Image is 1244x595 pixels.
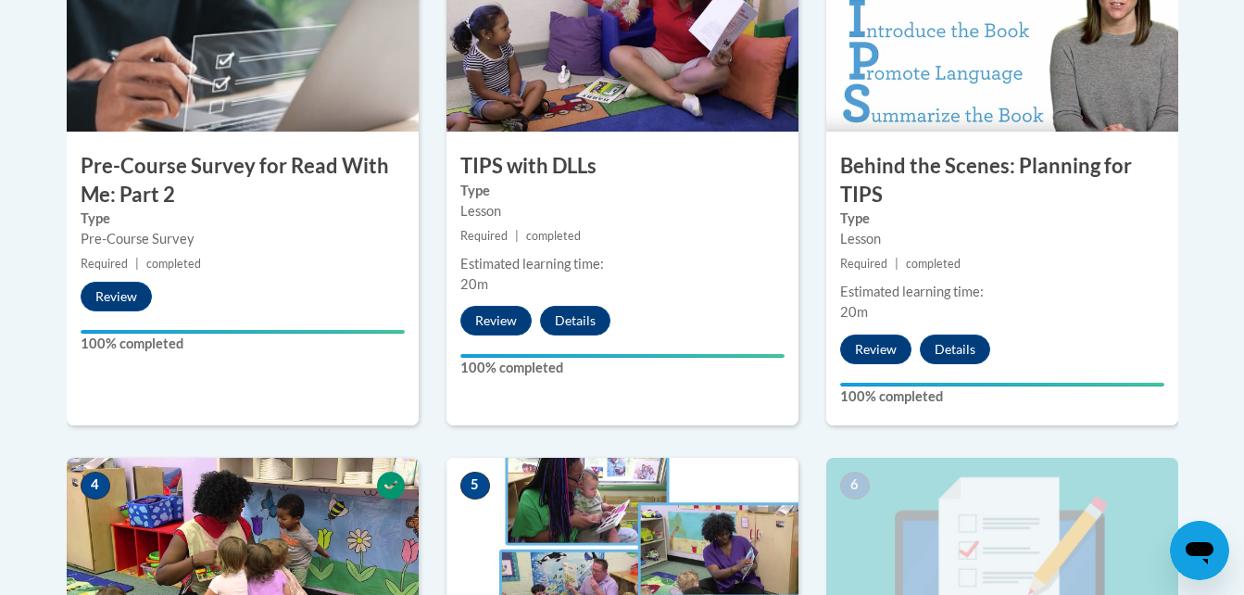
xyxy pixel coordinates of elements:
[840,282,1164,302] div: Estimated learning time:
[840,472,870,500] span: 6
[840,209,1164,229] label: Type
[906,257,961,271] span: completed
[146,257,201,271] span: completed
[81,257,128,271] span: Required
[526,229,581,243] span: completed
[460,358,785,378] label: 100% completed
[446,152,798,181] h3: TIPS with DLLs
[840,383,1164,386] div: Your progress
[1170,521,1229,580] iframe: Button to launch messaging window
[826,152,1178,209] h3: Behind the Scenes: Planning for TIPS
[81,330,405,334] div: Your progress
[81,472,110,500] span: 4
[515,229,519,243] span: |
[460,472,490,500] span: 5
[840,335,911,364] button: Review
[840,257,887,271] span: Required
[81,334,405,354] label: 100% completed
[895,257,898,271] span: |
[81,282,152,311] button: Review
[460,201,785,222] div: Lesson
[460,276,488,292] span: 20m
[460,229,508,243] span: Required
[81,229,405,249] div: Pre-Course Survey
[460,254,785,274] div: Estimated learning time:
[540,306,610,335] button: Details
[840,304,868,320] span: 20m
[135,257,139,271] span: |
[67,152,419,209] h3: Pre-Course Survey for Read With Me: Part 2
[840,229,1164,249] div: Lesson
[81,209,405,229] label: Type
[920,335,990,364] button: Details
[460,181,785,201] label: Type
[460,354,785,358] div: Your progress
[460,306,532,335] button: Review
[840,386,1164,407] label: 100% completed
